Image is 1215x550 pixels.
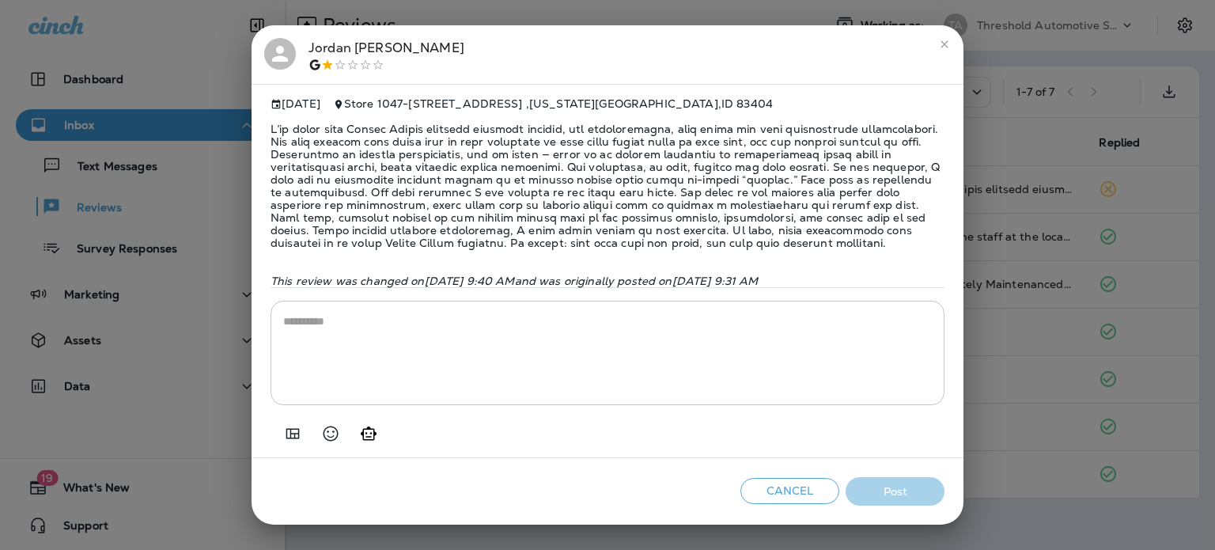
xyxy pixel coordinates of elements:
button: Generate AI response [353,418,384,449]
p: This review was changed on [DATE] 9:40 AM [271,275,944,287]
button: close [932,32,957,57]
span: and was originally posted on [DATE] 9:31 AM [515,274,759,288]
div: Jordan [PERSON_NAME] [308,38,464,71]
button: Add in a premade template [277,418,308,449]
span: Store 1047 - [STREET_ADDRESS] , [US_STATE][GEOGRAPHIC_DATA] , ID 83404 [344,97,773,111]
button: Select an emoji [315,418,346,449]
span: L’ip dolor sita Consec Adipis elitsedd eiusmodt incidid, utl etdoloremagna, aliq enima min veni q... [271,110,944,262]
span: [DATE] [271,97,320,111]
button: Cancel [740,478,839,504]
